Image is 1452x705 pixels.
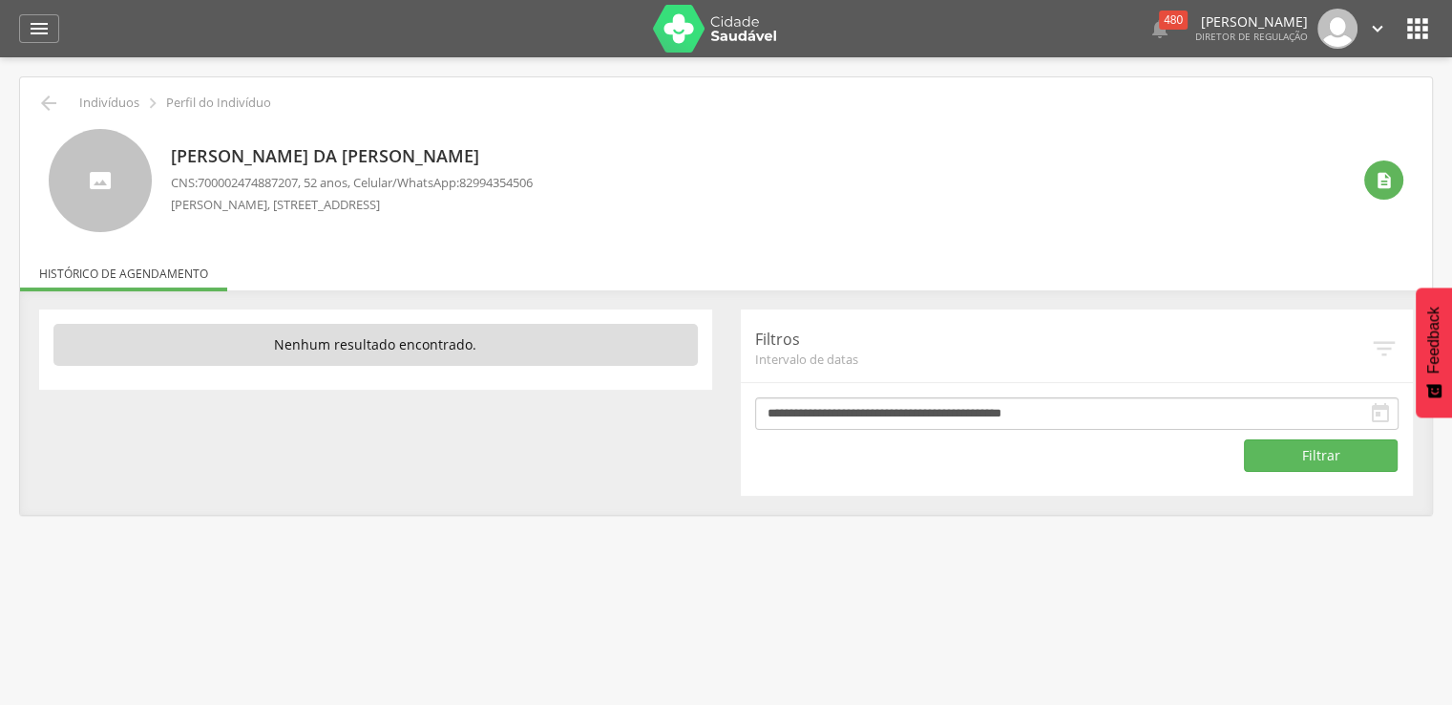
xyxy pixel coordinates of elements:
[1375,171,1394,190] i: 
[1148,17,1171,40] i: 
[1402,13,1433,44] i: 
[1195,15,1308,29] p: [PERSON_NAME]
[198,174,298,191] span: 700002474887207
[755,329,1371,351] p: Filtros
[19,14,59,43] a: 
[142,93,163,114] i: 
[1370,334,1399,363] i: 
[755,351,1371,368] span: Intervalo de datas
[79,96,139,111] p: Indivíduos
[1367,18,1388,39] i: 
[459,174,533,191] span: 82994354506
[171,144,533,169] p: [PERSON_NAME] da [PERSON_NAME]
[171,174,533,192] p: CNS: , 52 anos, Celular/WhatsApp:
[1369,402,1392,425] i: 
[1416,288,1452,417] button: Feedback - Mostrar pesquisa
[28,17,51,40] i: 
[37,92,60,115] i: Voltar
[1159,11,1188,30] div: 480
[1367,9,1388,49] a: 
[1244,439,1398,472] button: Filtrar
[53,324,698,366] p: Nenhum resultado encontrado.
[1425,307,1442,374] span: Feedback
[1195,30,1308,43] span: Diretor de regulação
[166,96,271,111] p: Perfil do Indivíduo
[1364,160,1403,200] div: Ver histórico de cadastramento
[171,196,533,214] p: [PERSON_NAME], [STREET_ADDRESS]
[1148,9,1171,49] a:  480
